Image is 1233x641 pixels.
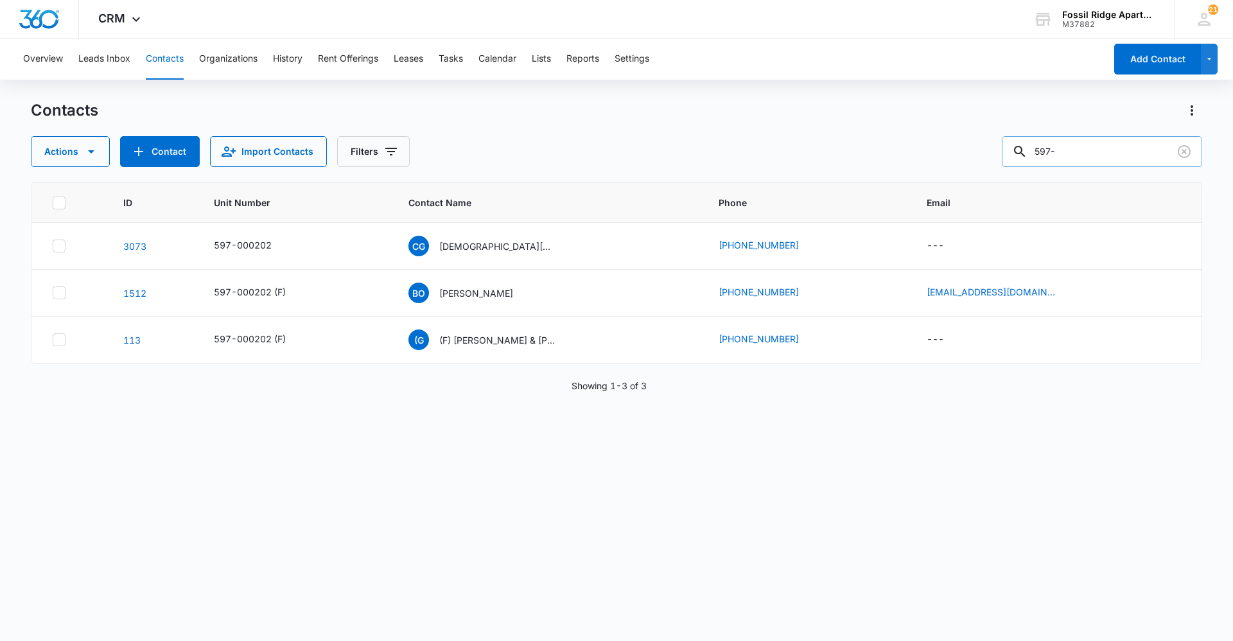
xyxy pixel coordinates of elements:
div: account id [1062,20,1156,29]
span: Phone [719,196,877,209]
button: Add Contact [120,136,200,167]
span: Email [927,196,1162,209]
button: Rent Offerings [318,39,378,80]
div: Unit Number - 597-000202 (F) - Select to Edit Field [214,332,309,347]
button: Reports [566,39,599,80]
button: Clear [1174,141,1194,162]
div: Email - - Select to Edit Field [927,332,967,347]
p: Showing 1-3 of 3 [572,379,647,392]
div: Unit Number - 597-000202 (F) - Select to Edit Field [214,285,309,301]
p: [DEMOGRAPHIC_DATA][PERSON_NAME] [PERSON_NAME] [439,240,555,253]
button: Import Contacts [210,136,327,167]
a: Navigate to contact details page for Brady O Hamm Jr [123,288,146,299]
button: History [273,39,302,80]
span: CRM [98,12,125,25]
div: 597-000202 (F) [214,285,286,299]
button: Organizations [199,39,258,80]
button: Tasks [439,39,463,80]
span: ID [123,196,164,209]
div: Contact Name - Brady O Hamm Jr - Select to Edit Field [408,283,536,303]
button: Contacts [146,39,184,80]
a: [PHONE_NUMBER] [719,238,799,252]
div: Contact Name - Christian Galindo Perla Vazquez - Select to Edit Field [408,236,578,256]
div: Phone - (785) 502-0052 - Select to Edit Field [719,238,822,254]
div: --- [927,238,944,254]
span: CG [408,236,429,256]
div: Unit Number - 597-000202 - Select to Edit Field [214,238,295,254]
div: 597-000202 [214,238,272,252]
div: Email - - Select to Edit Field [927,238,967,254]
input: Search Contacts [1002,136,1202,167]
h1: Contacts [31,101,98,120]
div: Phone - (334) 657-4259 - Select to Edit Field [719,285,822,301]
div: Email - onealhammsr@gmail.com - Select to Edit Field [927,285,1078,301]
div: account name [1062,10,1156,20]
button: Settings [615,39,649,80]
a: [PHONE_NUMBER] [719,332,799,346]
button: Filters [337,136,410,167]
p: (F) [PERSON_NAME] & [PERSON_NAME] & [PERSON_NAME] [PERSON_NAME] [439,333,555,347]
span: Unit Number [214,196,378,209]
a: Navigate to contact details page for (F) Georgina Hersh & Alyssa & Juan Jr Pedraza [123,335,141,346]
a: [EMAIL_ADDRESS][DOMAIN_NAME] [927,285,1055,299]
button: Lists [532,39,551,80]
div: notifications count [1208,4,1218,15]
div: 597-000202 (F) [214,332,286,346]
div: --- [927,332,944,347]
div: Phone - (970) 430-7529 - Select to Edit Field [719,332,822,347]
button: Overview [23,39,63,80]
button: Calendar [478,39,516,80]
span: BO [408,283,429,303]
a: [PHONE_NUMBER] [719,285,799,299]
span: Contact Name [408,196,669,209]
button: Leases [394,39,423,80]
a: Navigate to contact details page for Christian Galindo Perla Vazquez [123,241,146,252]
span: 21 [1208,4,1218,15]
span: (G [408,329,429,350]
p: [PERSON_NAME] [439,286,513,300]
button: Actions [31,136,110,167]
button: Leads Inbox [78,39,130,80]
div: Contact Name - (F) Georgina Hersh & Alyssa & Juan Jr Pedraza - Select to Edit Field [408,329,578,350]
button: Add Contact [1114,44,1201,75]
button: Actions [1182,100,1202,121]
